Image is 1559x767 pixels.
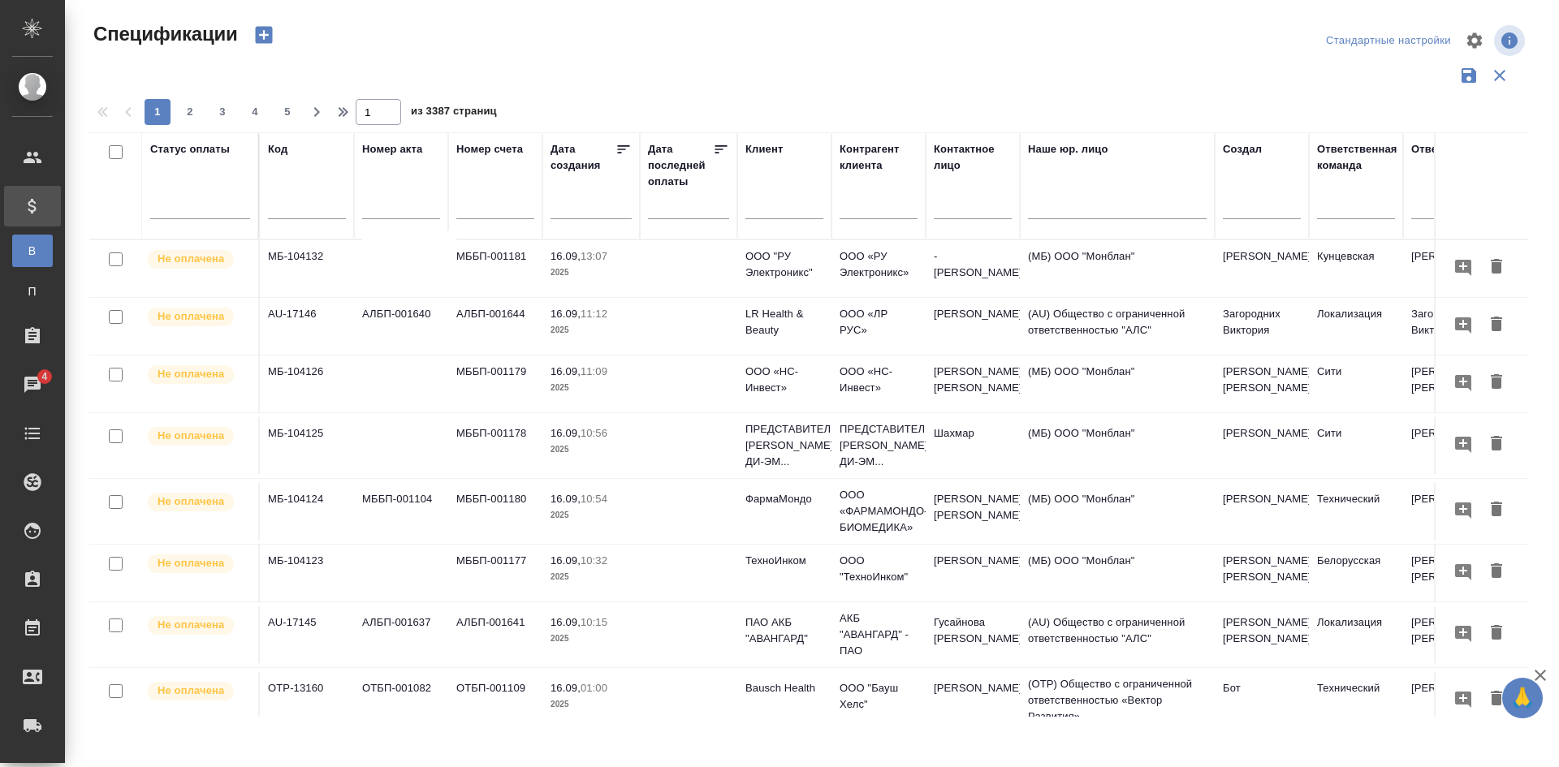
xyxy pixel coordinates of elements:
p: ПАО АКБ "АВАНГАРД" [745,614,823,647]
button: Удалить [1483,252,1510,282]
td: [PERSON_NAME] [PERSON_NAME] [1403,545,1497,601]
p: ООО «ЛР РУС» [840,306,918,338]
span: 5 [274,104,300,120]
td: ОТБП-001109 [448,672,542,729]
td: [PERSON_NAME] [926,298,1020,355]
td: АЛБП-001644 [448,298,542,355]
p: 16.09, [551,554,581,567]
button: 5 [274,99,300,125]
p: Не оплачена [158,308,224,325]
p: ПРЕДСТАВИТЕЛЬСТВО [PERSON_NAME] ДИ-ЭМ... [840,421,918,470]
span: 2 [177,104,203,120]
td: [PERSON_NAME] [PERSON_NAME] [1403,355,1497,412]
button: 4 [242,99,268,125]
p: 16.09, [551,616,581,628]
div: Номер счета [456,141,523,157]
div: Ответственная команда [1317,141,1397,174]
p: ООО «ФАРМАМОНДО-БИОМЕДИКА» [840,487,918,536]
button: Создать [244,21,283,49]
span: Посмотреть информацию [1494,25,1528,56]
td: Кунцевская [1309,240,1403,297]
td: Технический [1309,672,1403,729]
p: Не оплачена [158,493,224,510]
td: МБ-104125 [260,417,354,474]
td: (МБ) ООО "Монблан" [1020,545,1215,601]
td: МББП-001180 [448,483,542,540]
p: Не оплачена [158,617,224,633]
p: 10:54 [581,493,607,505]
td: ОТБП-001082 [354,672,448,729]
div: Создал [1223,141,1262,157]
td: МБ-104123 [260,545,354,601]
td: МББП-001179 [448,355,542,412]
td: Загородних Виктория [1215,298,1309,355]
p: ПРЕДСТАВИТЕЛЬСТВО [PERSON_NAME] ДИ-ЭМ... [745,421,823,470]
td: МБ-104126 [260,355,354,412]
td: МББП-001104 [354,483,448,540]
p: 16.09, [551,250,581,262]
p: 2025 [551,380,632,396]
td: (МБ) ООО "Монблан" [1020,483,1215,540]
p: 2025 [551,322,632,338]
button: Удалить [1483,618,1510,649]
div: Код [268,141,287,157]
p: Не оплачена [158,683,224,699]
div: Дата последней оплаты [648,141,713,190]
div: Клиент [745,141,783,157]
button: Удалить [1483,684,1510,714]
td: МБ-104124 [260,483,354,540]
td: (МБ) ООО "Монблан" [1020,240,1215,297]
td: [PERSON_NAME] [PERSON_NAME] [926,483,1020,540]
button: 3 [209,99,235,125]
td: AU-17145 [260,606,354,663]
td: Сити [1309,417,1403,474]
td: (AU) Общество с ограниченной ответственностью "АЛС" [1020,606,1215,663]
span: П [20,283,45,299]
td: [PERSON_NAME] [PERSON_NAME] [1403,606,1497,663]
p: 2025 [551,442,632,458]
p: Не оплачена [158,366,224,382]
p: 16.09, [551,493,581,505]
p: 10:56 [581,427,607,439]
p: АКБ "АВАНГАРД" - ПАО [840,610,918,659]
p: ООО "ТехноИнком" [840,553,918,585]
div: split button [1322,28,1455,54]
p: ТехноИнком [745,553,823,569]
td: (МБ) ООО "Монблан" [1020,417,1215,474]
td: [PERSON_NAME] [1403,672,1497,729]
td: [PERSON_NAME] [926,672,1020,729]
td: [PERSON_NAME] [PERSON_NAME] [926,355,1020,412]
td: АЛБП-001640 [354,298,448,355]
a: П [12,275,53,308]
button: Удалить [1483,368,1510,398]
button: Удалить [1483,557,1510,587]
span: В [20,243,45,259]
td: [PERSON_NAME] [PERSON_NAME] [1215,545,1309,601]
p: ФармаМондо [745,491,823,507]
td: (МБ) ООО "Монблан" [1020,355,1215,412]
button: Удалить [1483,310,1510,340]
td: [PERSON_NAME] [PERSON_NAME] [1215,355,1309,412]
td: МББП-001181 [448,240,542,297]
td: [PERSON_NAME] [PERSON_NAME] [1215,606,1309,663]
p: Не оплачена [158,428,224,444]
p: ООО "РУ Электроникс" [745,248,823,281]
div: Контрагент клиента [840,141,918,174]
p: 16.09, [551,427,581,439]
td: МББП-001177 [448,545,542,601]
td: [PERSON_NAME] [1215,417,1309,474]
div: Дата создания [551,141,615,174]
span: 🙏 [1509,681,1536,715]
p: Не оплачена [158,251,224,267]
div: Ответственный [1411,141,1495,157]
td: Гусайнова [PERSON_NAME] [926,606,1020,663]
td: Бот [1215,672,1309,729]
td: МББП-001178 [448,417,542,474]
p: ООО «НС-Инвест» [840,364,918,396]
p: 13:07 [581,250,607,262]
p: 2025 [551,507,632,524]
td: (AU) Общество с ограниченной ответственностью "АЛС" [1020,298,1215,355]
button: Удалить [1483,495,1510,525]
button: Удалить [1483,429,1510,459]
p: 2025 [551,696,632,713]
